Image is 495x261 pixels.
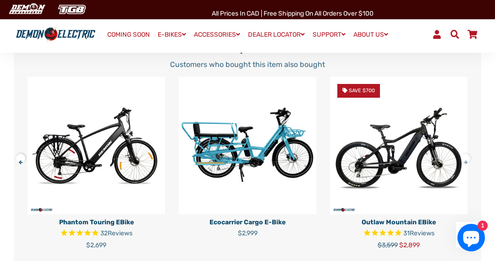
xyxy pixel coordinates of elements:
img: Outlaw Mountain eBike - Demon Electric [330,77,467,214]
a: SUPPORT [309,28,349,41]
p: Customers who bought this item also bought [27,59,467,70]
img: Ecocarrier Cargo E-Bike [179,77,316,214]
a: COMING SOON [104,28,153,41]
p: Ecocarrier Cargo E-Bike [179,217,316,227]
a: DEALER LOCATOR [245,28,308,41]
img: Demon Electric logo [14,26,98,43]
p: Outlaw Mountain eBike [330,217,467,227]
span: $2,999 [238,229,258,237]
inbox-online-store-chat: Shopify online store chat [455,224,488,254]
a: Phantom Touring eBike Rated 4.8 out of 5 stars 32 reviews $2,699 [27,214,165,250]
span: $3,599 [378,241,398,249]
span: Reviews [108,229,132,237]
a: Outlaw Mountain eBike Rated 4.8 out of 5 stars 31 reviews $3,599 $2,899 [330,214,467,250]
a: ABOUT US [350,28,391,41]
a: Ecocarrier Cargo E-Bike $2,999 [179,214,316,238]
p: Phantom Touring eBike [27,217,165,227]
span: 32 reviews [100,229,132,237]
img: Phantom Touring eBike - Demon Electric [27,77,165,214]
span: $2,699 [86,241,106,249]
span: All Prices in CAD | Free shipping on all orders over $100 [212,10,374,17]
a: E-BIKES [154,28,189,41]
span: 31 reviews [403,229,434,237]
span: $2,899 [399,241,420,249]
span: Save $700 [349,88,375,94]
img: TGB Canada [53,2,91,17]
a: Outlaw Mountain eBike - Demon Electric Save $700 [330,77,467,214]
span: Rated 4.8 out of 5 stars 32 reviews [27,228,165,239]
span: Reviews [410,229,434,237]
span: Rated 4.8 out of 5 stars 31 reviews [330,228,467,239]
a: ACCESSORIES [191,28,243,41]
img: Demon Electric [5,2,49,17]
